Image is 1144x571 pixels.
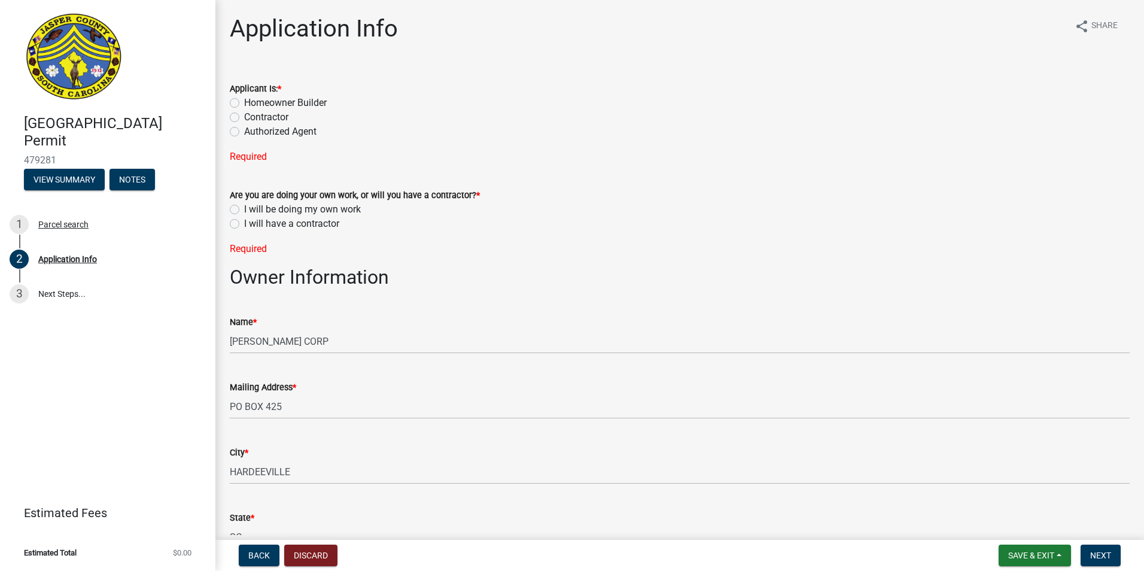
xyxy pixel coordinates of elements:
label: I will have a contractor [244,217,339,231]
label: Mailing Address [230,384,296,392]
img: Jasper County, South Carolina [24,13,124,102]
div: 3 [10,284,29,303]
h2: Owner Information [230,266,1130,288]
label: I will be doing my own work [244,202,361,217]
span: Next [1090,551,1111,560]
label: State [230,514,254,523]
label: Name [230,318,257,327]
div: 2 [10,250,29,269]
a: Estimated Fees [10,501,196,525]
wm-modal-confirm: Notes [109,175,155,185]
div: Application Info [38,255,97,263]
label: Applicant Is: [230,85,281,93]
label: Are you are doing your own work, or will you have a contractor? [230,192,480,200]
div: Parcel search [38,220,89,229]
wm-modal-confirm: Summary [24,175,105,185]
button: shareShare [1065,14,1127,38]
span: Share [1091,19,1118,34]
button: Notes [109,169,155,190]
button: View Summary [24,169,105,190]
div: Required [230,150,1130,164]
h4: [GEOGRAPHIC_DATA] Permit [24,115,206,150]
span: Back [248,551,270,560]
button: Discard [284,545,337,566]
button: Back [239,545,279,566]
h1: Application Info [230,14,398,43]
div: Required [230,242,1130,256]
button: Next [1081,545,1121,566]
span: 479281 [24,154,191,166]
i: share [1075,19,1089,34]
label: Contractor [244,110,288,124]
span: $0.00 [173,549,191,557]
span: Estimated Total [24,549,77,557]
label: Authorized Agent [244,124,317,139]
div: 1 [10,215,29,234]
label: Homeowner Builder [244,96,327,110]
span: Save & Exit [1008,551,1054,560]
button: Save & Exit [999,545,1071,566]
label: City [230,449,248,457]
